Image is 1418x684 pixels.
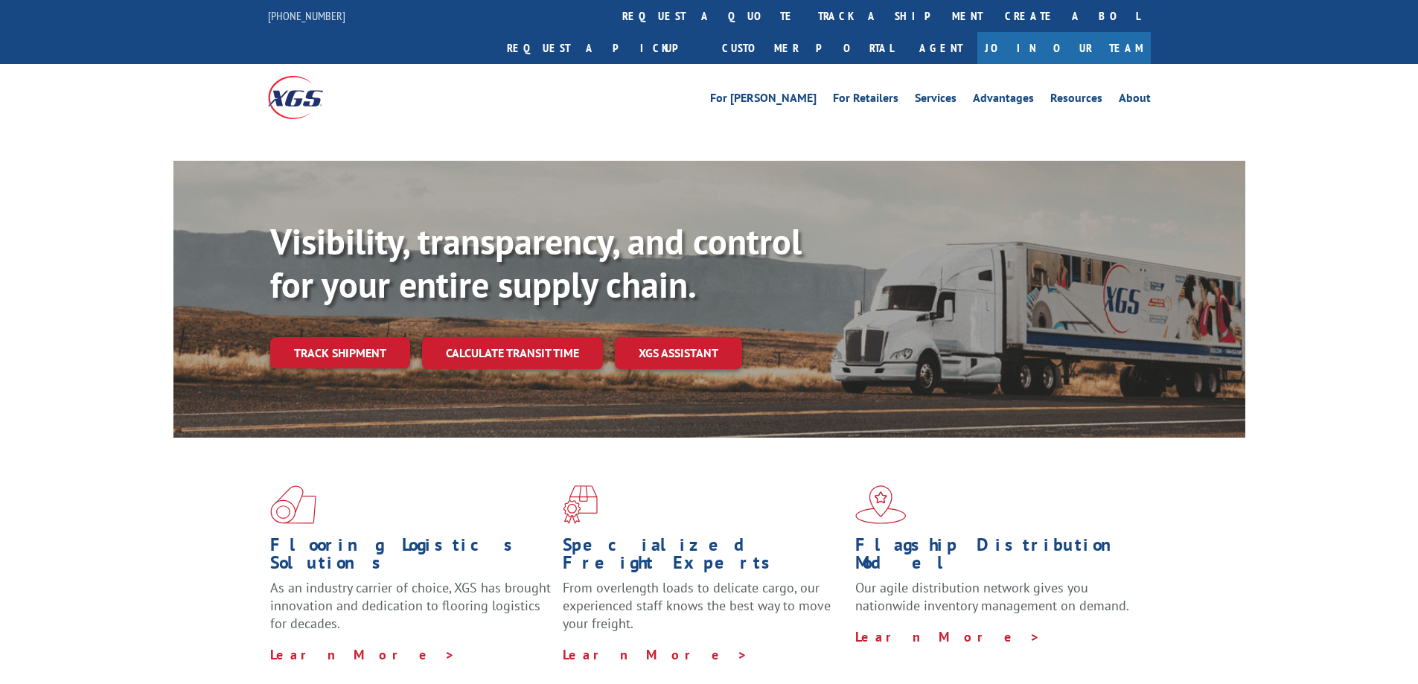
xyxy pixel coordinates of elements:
[904,32,977,64] a: Agent
[855,485,907,524] img: xgs-icon-flagship-distribution-model-red
[270,536,552,579] h1: Flooring Logistics Solutions
[1119,92,1151,109] a: About
[563,536,844,579] h1: Specialized Freight Experts
[973,92,1034,109] a: Advantages
[833,92,898,109] a: For Retailers
[270,485,316,524] img: xgs-icon-total-supply-chain-intelligence-red
[563,646,748,663] a: Learn More >
[1050,92,1102,109] a: Resources
[422,337,603,369] a: Calculate transit time
[915,92,956,109] a: Services
[855,579,1129,614] span: Our agile distribution network gives you nationwide inventory management on demand.
[270,218,802,307] b: Visibility, transparency, and control for your entire supply chain.
[563,485,598,524] img: xgs-icon-focused-on-flooring-red
[710,92,817,109] a: For [PERSON_NAME]
[855,628,1041,645] a: Learn More >
[270,337,410,368] a: Track shipment
[563,579,844,645] p: From overlength loads to delicate cargo, our experienced staff knows the best way to move your fr...
[270,646,456,663] a: Learn More >
[615,337,742,369] a: XGS ASSISTANT
[270,579,551,632] span: As an industry carrier of choice, XGS has brought innovation and dedication to flooring logistics...
[711,32,904,64] a: Customer Portal
[268,8,345,23] a: [PHONE_NUMBER]
[496,32,711,64] a: Request a pickup
[977,32,1151,64] a: Join Our Team
[855,536,1137,579] h1: Flagship Distribution Model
